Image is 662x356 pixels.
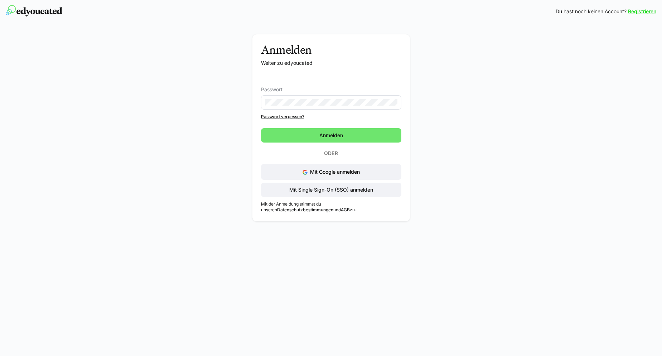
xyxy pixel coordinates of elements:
a: Registrieren [628,8,656,15]
span: Anmelden [318,132,344,139]
a: AGB [341,207,350,212]
a: Passwort vergessen? [261,114,401,120]
h3: Anmelden [261,43,401,57]
img: edyoucated [6,5,62,16]
button: Mit Single Sign-On (SSO) anmelden [261,183,401,197]
p: Oder [314,148,349,158]
button: Anmelden [261,128,401,143]
span: Mit Single Sign-On (SSO) anmelden [288,186,374,193]
span: Mit Google anmelden [310,169,360,175]
span: Passwort [261,87,282,92]
button: Mit Google anmelden [261,164,401,180]
p: Mit der Anmeldung stimmst du unseren und zu. [261,201,401,213]
p: Weiter zu edyoucated [261,59,401,67]
a: Datenschutzbestimmungen [277,207,333,212]
span: Du hast noch keinen Account? [556,8,627,15]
